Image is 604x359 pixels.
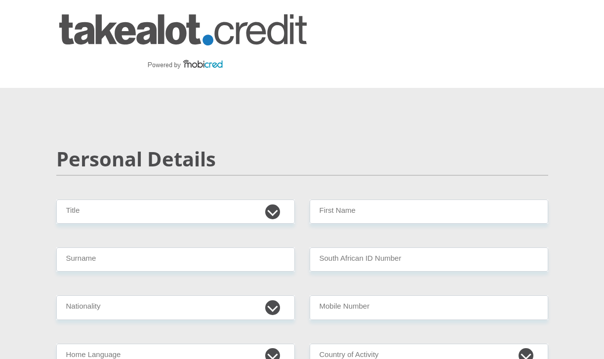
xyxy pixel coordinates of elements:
input: Surname [56,247,295,272]
img: takealot_credit logo [59,14,307,74]
h2: Personal Details [56,147,548,171]
input: Contact Number [310,295,548,319]
input: ID Number [310,247,548,272]
input: First Name [310,199,548,224]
